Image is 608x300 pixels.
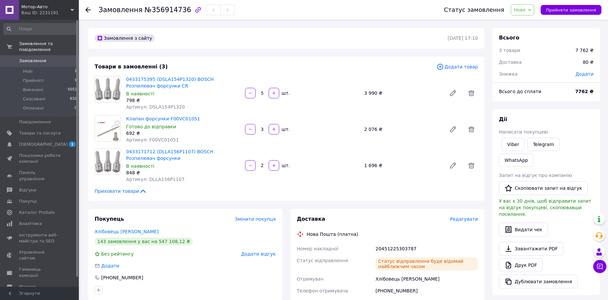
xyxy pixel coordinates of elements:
[95,149,121,174] img: 0433171712 (DLLA156P1107) BOSCH Розпилювач форсунки
[3,23,78,35] input: Пошук
[126,137,179,142] span: Артикул: F00VC01051
[546,8,596,12] span: Прийняти замовлення
[499,181,588,195] button: Скопіювати запит на відгук
[374,273,479,285] div: Хлібовець [PERSON_NAME]
[145,6,191,14] span: №356914736
[95,229,159,234] a: Хлібовець [PERSON_NAME]
[23,96,45,102] span: Скасовані
[85,7,91,13] div: Повернутися назад
[499,35,519,41] span: Всього
[126,104,185,110] span: Артикул: DSLA154P1320
[95,238,193,245] div: 143 замовлення у вас на 547 108,12 ₴
[126,97,240,104] div: 798 ₴
[241,251,276,257] span: Додати відгук
[541,5,601,15] button: Прийняти замовлення
[446,87,460,100] a: Редагувати
[69,141,76,147] span: 1
[101,251,134,257] span: Без рейтингу
[499,154,533,167] a: WhatsApp
[297,288,348,293] span: Телефон отримувача
[465,123,478,136] span: Видалити
[579,55,597,69] div: 80 ₴
[575,47,594,54] div: 7 762 ₴
[126,130,240,137] div: 692 ₴
[68,87,77,93] span: 5553
[126,124,176,129] span: Готово до відправки
[19,198,37,204] span: Покупці
[95,188,147,194] span: Приховати товари
[19,187,36,193] span: Відгуки
[297,216,326,222] span: Доставка
[19,119,51,125] span: Повідомлення
[502,138,525,151] a: Viber
[446,123,460,136] a: Редагувати
[499,48,520,53] span: 3 товари
[19,141,68,147] span: [DEMOGRAPHIC_DATA]
[95,116,121,141] img: Клапан форсунки F00VC01051
[499,89,541,94] span: Всього до сплати
[297,276,324,282] span: Отримувач
[21,10,79,16] div: Ваш ID: 2231191
[280,162,290,169] div: шт.
[499,223,548,237] button: Видати чек
[23,105,44,111] span: Оплачені
[95,76,121,102] img: 0433175395 (DSLA154P1320) BOSCH Розпилювач форсунки CR
[101,274,144,281] div: [PHONE_NUMBER]
[499,129,548,135] span: Написати покупцеві
[75,105,77,111] span: 0
[375,257,478,270] div: Статус відправлення буде відомий найближчим часом
[70,96,77,102] span: 632
[499,198,591,217] span: У вас є 30 днів, щоб відправити запит на відгук покупцеві, скопіювавши посилання.
[19,266,61,278] span: Гаманець компанії
[450,216,478,222] span: Редагувати
[446,159,460,172] a: Редагувати
[499,60,522,65] span: Доставка
[499,116,507,122] span: Дії
[126,116,200,121] a: Клапан форсунки F00VC01051
[101,263,119,268] span: Додати
[593,260,606,273] button: Чат з покупцем
[465,159,478,172] span: Видалити
[126,149,214,161] a: 0433171712 (DLLA156P1107) BOSCH Розпилювач форсунки
[362,88,444,98] div: 3 990 ₴
[23,78,43,84] span: Прийняті
[19,170,61,182] span: Панель управління
[75,78,77,84] span: 1
[19,249,61,261] span: Управління сайтом
[280,90,290,96] div: шт.
[23,68,33,74] span: Нові
[499,242,563,256] a: Завантажити PDF
[437,63,478,70] span: Додати товар
[95,34,155,42] div: Замовлення з сайту
[126,177,185,182] span: Артикул: DLLA156P1107
[95,216,124,222] span: Покупець
[95,63,168,70] span: Товари в замовленні (3)
[448,36,478,41] time: [DATE] 17:10
[19,221,42,227] span: Аналітика
[305,231,360,238] div: Нова Пошта (платна)
[126,77,214,88] a: 0433175395 (DSLA154P1320) BOSCH Розпилювач форсунки CR
[297,246,339,251] span: Номер накладної
[362,161,444,170] div: 1 696 ₴
[19,210,55,215] span: Каталог ProSale
[19,153,61,164] span: Показники роботи компанії
[99,6,143,14] span: Замовлення
[499,258,543,272] a: Друк PDF
[499,71,518,77] span: Знижка
[75,68,77,74] span: 1
[575,89,594,94] b: 7762 ₴
[465,87,478,100] span: Видалити
[126,169,240,176] div: 848 ₴
[19,130,61,136] span: Товари та послуги
[235,216,276,222] span: Змінити покупця
[514,7,526,12] span: Нове
[374,243,479,255] div: 20451225303787
[21,4,71,10] span: Мотор-Авто
[444,7,505,13] div: Статус замовлення
[527,138,559,151] a: Telegram
[19,284,36,290] span: Маркет
[499,173,572,178] span: Запит на відгук про компанію
[374,285,479,297] div: [PHONE_NUMBER]
[19,41,79,53] span: Замовлення та повідомлення
[362,125,444,134] div: 2 076 ₴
